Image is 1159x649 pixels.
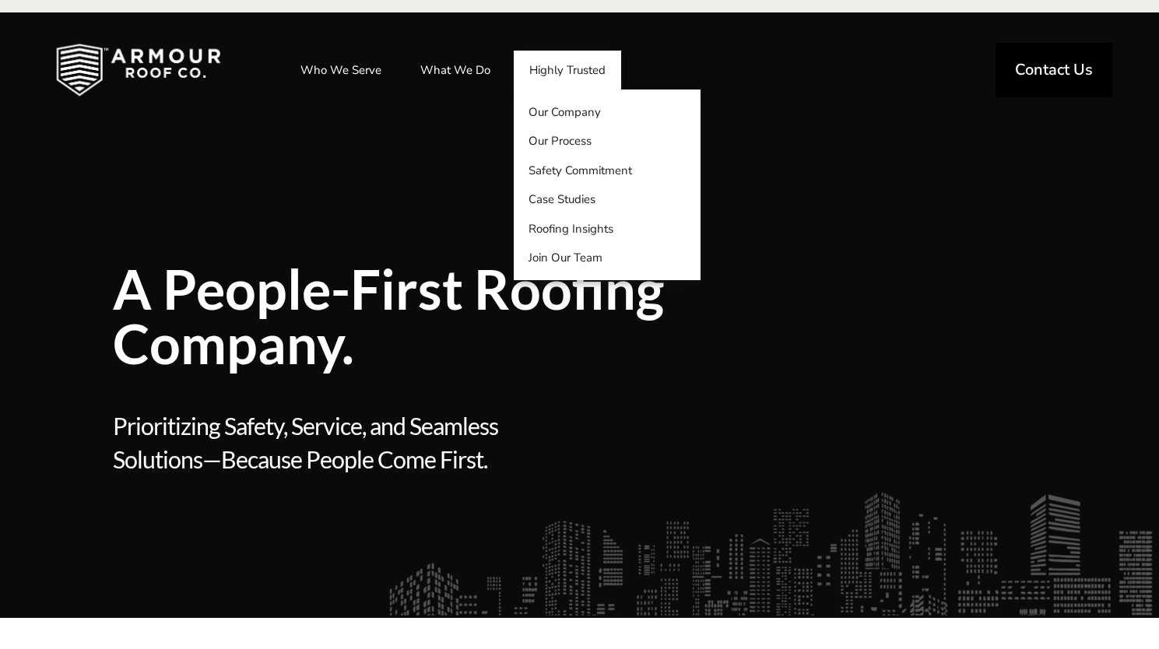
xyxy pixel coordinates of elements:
[31,31,246,109] img: Industrial and Commercial Roofing Company | Armour Roof Co.
[405,51,506,89] a: What We Do
[514,214,701,244] a: Roofing Insights
[996,43,1112,97] a: Contact Us
[514,185,701,215] a: Case Studies
[514,51,621,89] a: Highly Trusted
[1015,62,1093,78] span: Contact Us
[514,244,701,273] a: Join Our Team
[285,51,397,89] a: Who We Serve
[113,261,806,370] span: A People-First Roofing Company.
[514,97,701,127] a: Our Company
[514,127,701,156] a: Our Process
[514,156,701,185] a: Safety Commitment
[113,409,574,556] span: Prioritizing Safety, Service, and Seamless Solutions—Because People Come First.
